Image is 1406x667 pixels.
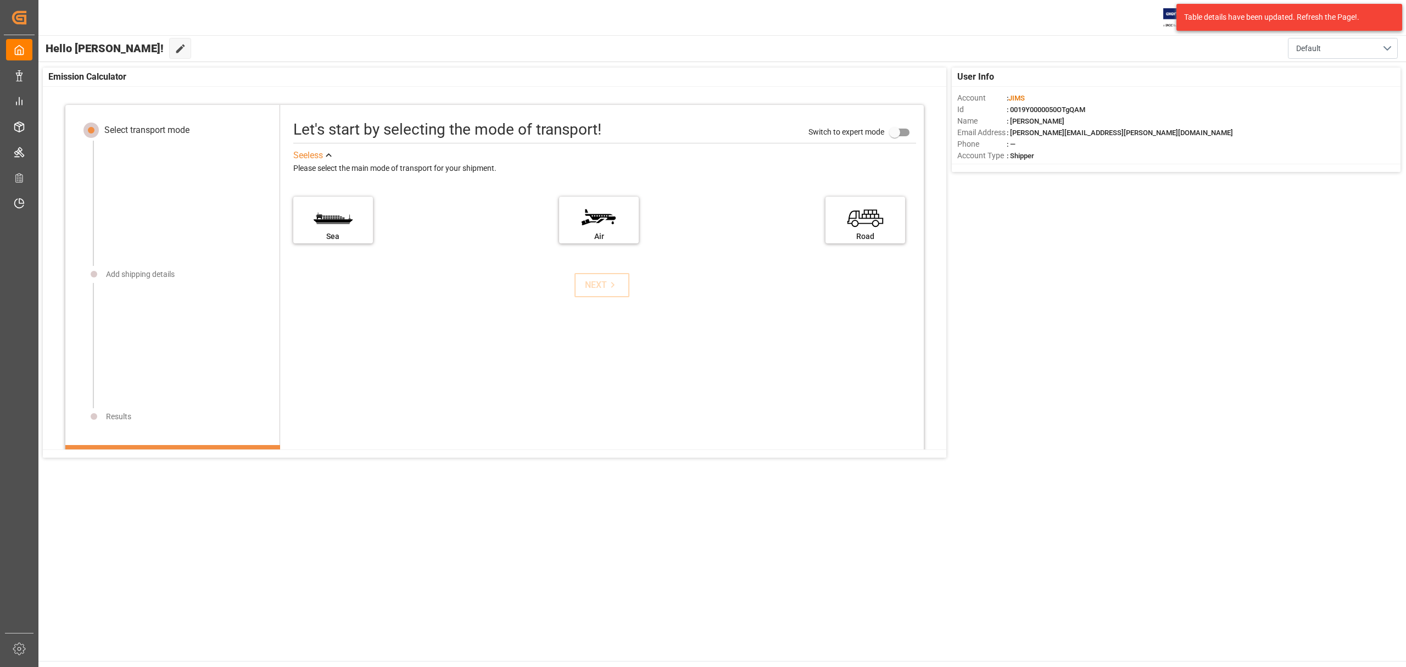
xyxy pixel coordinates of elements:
[957,115,1007,127] span: Name
[1007,152,1034,160] span: : Shipper
[1296,43,1321,54] span: Default
[1008,94,1025,102] span: JIMS
[585,279,618,292] div: NEXT
[574,273,629,297] button: NEXT
[831,231,900,242] div: Road
[957,138,1007,150] span: Phone
[1007,105,1085,114] span: : 0019Y0000050OTgQAM
[1007,140,1016,148] span: : —
[46,38,164,59] span: Hello [PERSON_NAME]!
[957,92,1007,104] span: Account
[957,70,994,84] span: User Info
[957,127,1007,138] span: Email Address
[808,127,884,136] span: Switch to expert mode
[1288,38,1398,59] button: open menu
[293,162,916,175] div: Please select the main mode of transport for your shipment.
[957,150,1007,162] span: Account Type
[1184,12,1386,23] div: Table details have been updated. Refresh the Page!.
[1007,117,1064,125] span: : [PERSON_NAME]
[1007,94,1025,102] span: :
[565,231,633,242] div: Air
[299,231,367,242] div: Sea
[106,269,175,280] div: Add shipping details
[1007,129,1233,137] span: : [PERSON_NAME][EMAIL_ADDRESS][PERSON_NAME][DOMAIN_NAME]
[1163,8,1201,27] img: Exertis%20JAM%20-%20Email%20Logo.jpg_1722504956.jpg
[106,411,131,423] div: Results
[104,124,189,137] div: Select transport mode
[293,149,323,162] div: See less
[957,104,1007,115] span: Id
[293,118,601,141] div: Let's start by selecting the mode of transport!
[48,70,126,84] span: Emission Calculator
